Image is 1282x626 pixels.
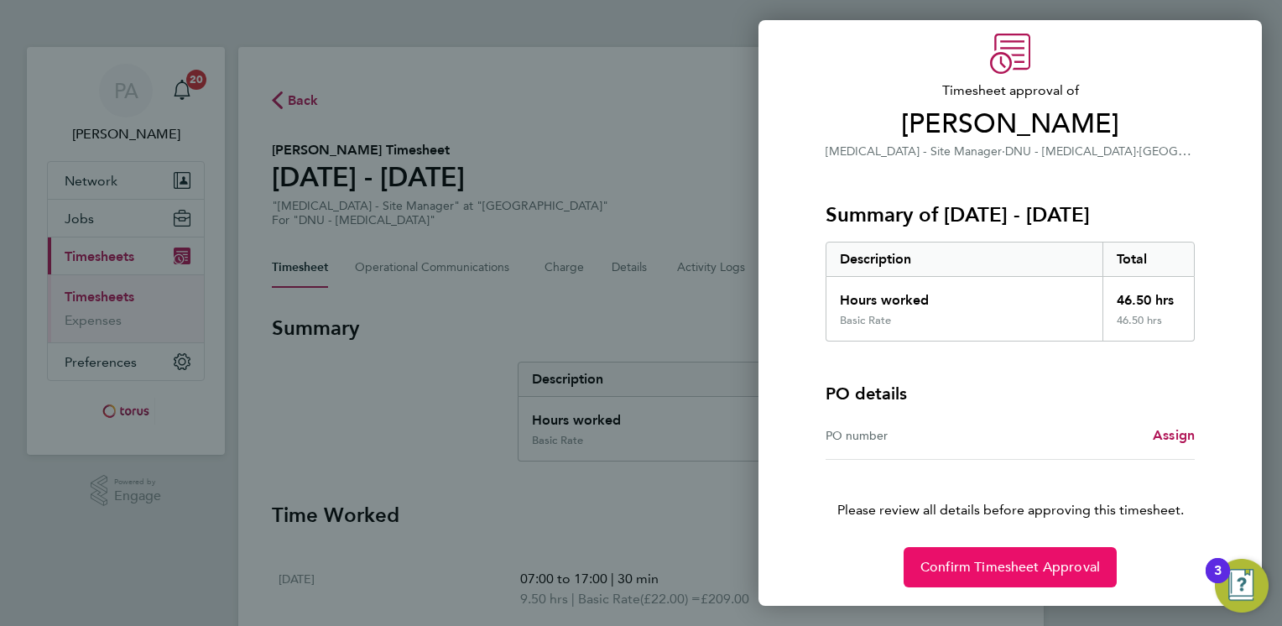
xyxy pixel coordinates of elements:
[1139,143,1259,159] span: [GEOGRAPHIC_DATA]
[826,144,1002,159] span: [MEDICAL_DATA] - Site Manager
[904,547,1117,587] button: Confirm Timesheet Approval
[1153,425,1195,446] a: Assign
[1214,571,1222,592] div: 3
[826,425,1010,446] div: PO number
[1153,427,1195,443] span: Assign
[1005,144,1136,159] span: DNU - [MEDICAL_DATA]
[826,201,1195,228] h3: Summary of [DATE] - [DATE]
[1102,314,1195,341] div: 46.50 hrs
[826,107,1195,141] span: [PERSON_NAME]
[826,81,1195,101] span: Timesheet approval of
[1102,243,1195,276] div: Total
[1136,144,1139,159] span: ·
[1002,144,1005,159] span: ·
[1102,277,1195,314] div: 46.50 hrs
[840,314,891,327] div: Basic Rate
[1215,559,1269,613] button: Open Resource Center, 3 new notifications
[826,242,1195,342] div: Summary of 15 - 21 Sep 2025
[805,460,1215,520] p: Please review all details before approving this timesheet.
[826,382,907,405] h4: PO details
[826,243,1102,276] div: Description
[826,277,1102,314] div: Hours worked
[920,559,1100,576] span: Confirm Timesheet Approval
